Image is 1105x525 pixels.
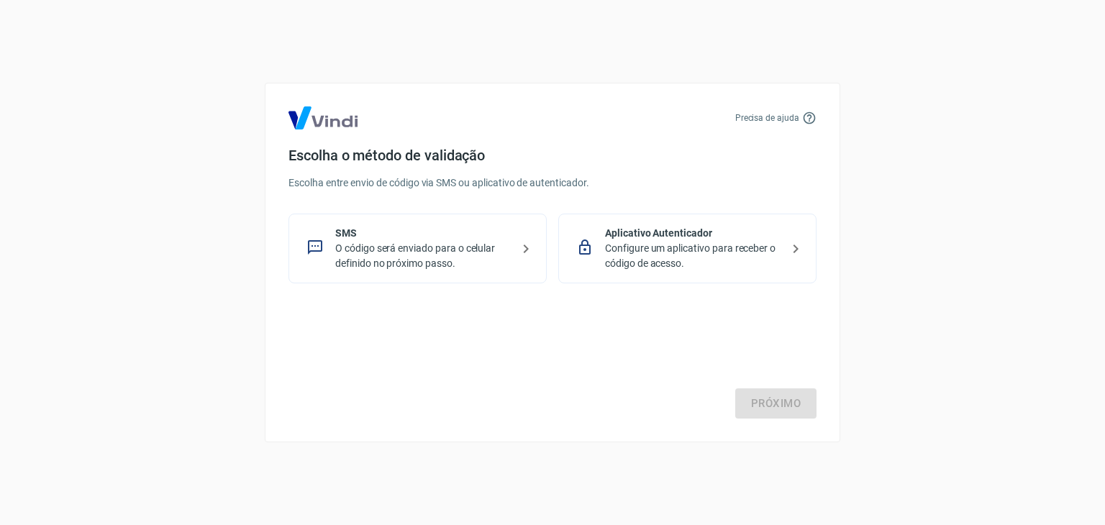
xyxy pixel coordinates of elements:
img: Logo Vind [288,106,358,129]
p: Escolha entre envio de código via SMS ou aplicativo de autenticador. [288,175,817,191]
div: SMSO código será enviado para o celular definido no próximo passo. [288,214,547,283]
p: Configure um aplicativo para receber o código de acesso. [605,241,781,271]
h4: Escolha o método de validação [288,147,817,164]
p: Precisa de ajuda [735,111,799,124]
p: O código será enviado para o celular definido no próximo passo. [335,241,511,271]
p: Aplicativo Autenticador [605,226,781,241]
p: SMS [335,226,511,241]
div: Aplicativo AutenticadorConfigure um aplicativo para receber o código de acesso. [558,214,817,283]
